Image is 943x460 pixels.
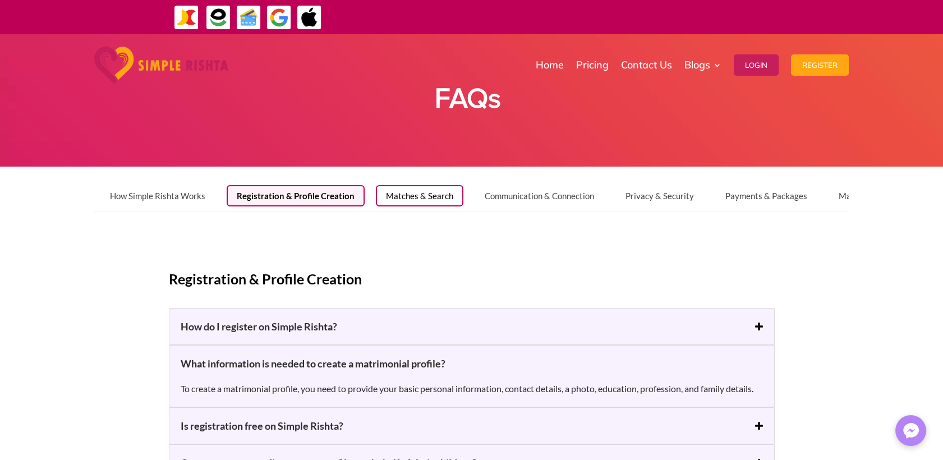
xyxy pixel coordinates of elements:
[791,54,849,76] button: Register
[435,85,501,114] span: FAQs
[536,37,564,93] a: Home
[100,185,215,206] button: How Simple Rishta Works
[715,185,817,206] button: Payments & Packages
[297,5,322,30] img: ApplePay-icon
[266,5,292,30] img: GooglePay-icon
[829,185,931,206] button: Managing Your Profile
[900,420,922,442] img: Messenger
[181,320,763,333] h5: How do I register on Simple Rishta?
[181,357,763,370] h5: What information is needed to create a matrimonial profile?
[376,185,463,206] button: Matches & Search
[576,37,609,93] a: Pricing
[734,37,779,93] a: Login
[174,5,199,30] img: JazzCash-icon
[615,185,704,206] button: Privacy & Security
[684,37,721,93] a: Blogs
[621,37,672,93] a: Contact Us
[169,270,362,287] strong: Registration & Profile Creation
[227,185,365,206] button: Registration & Profile Creation
[181,419,763,433] h5: Is registration free on Simple Rishta?
[475,185,604,206] button: Communication & Connection
[206,5,231,30] img: EasyPaisa-icon
[236,5,261,30] img: Credit Cards
[734,54,779,76] button: Login
[181,381,763,395] p: To create a matrimonial profile, you need to provide your basic personal information, contact det...
[791,37,849,93] a: Register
